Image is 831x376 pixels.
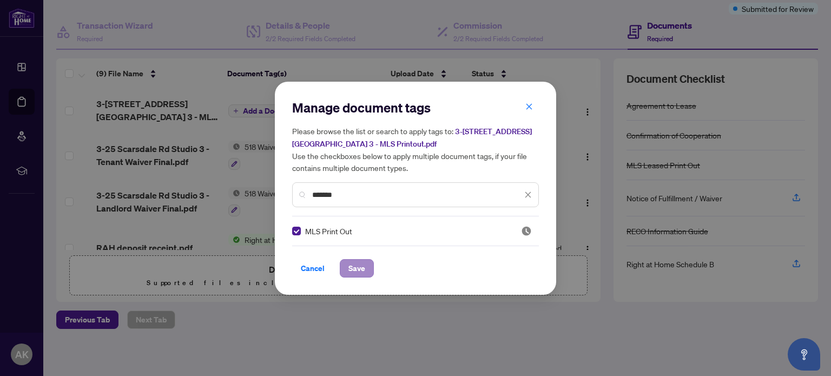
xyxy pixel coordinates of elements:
h5: Please browse the list or search to apply tags to: Use the checkboxes below to apply multiple doc... [292,125,539,174]
span: 3-[STREET_ADDRESS][GEOGRAPHIC_DATA] 3 - MLS Printout.pdf [292,127,532,149]
span: close [525,103,533,110]
span: MLS Print Out [305,225,352,237]
button: Cancel [292,259,333,278]
span: Save [348,260,365,277]
h2: Manage document tags [292,99,539,116]
button: Save [340,259,374,278]
span: close [524,191,532,199]
button: Open asap [788,338,820,371]
span: Pending Review [521,226,532,236]
span: Cancel [301,260,325,277]
img: status [521,226,532,236]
